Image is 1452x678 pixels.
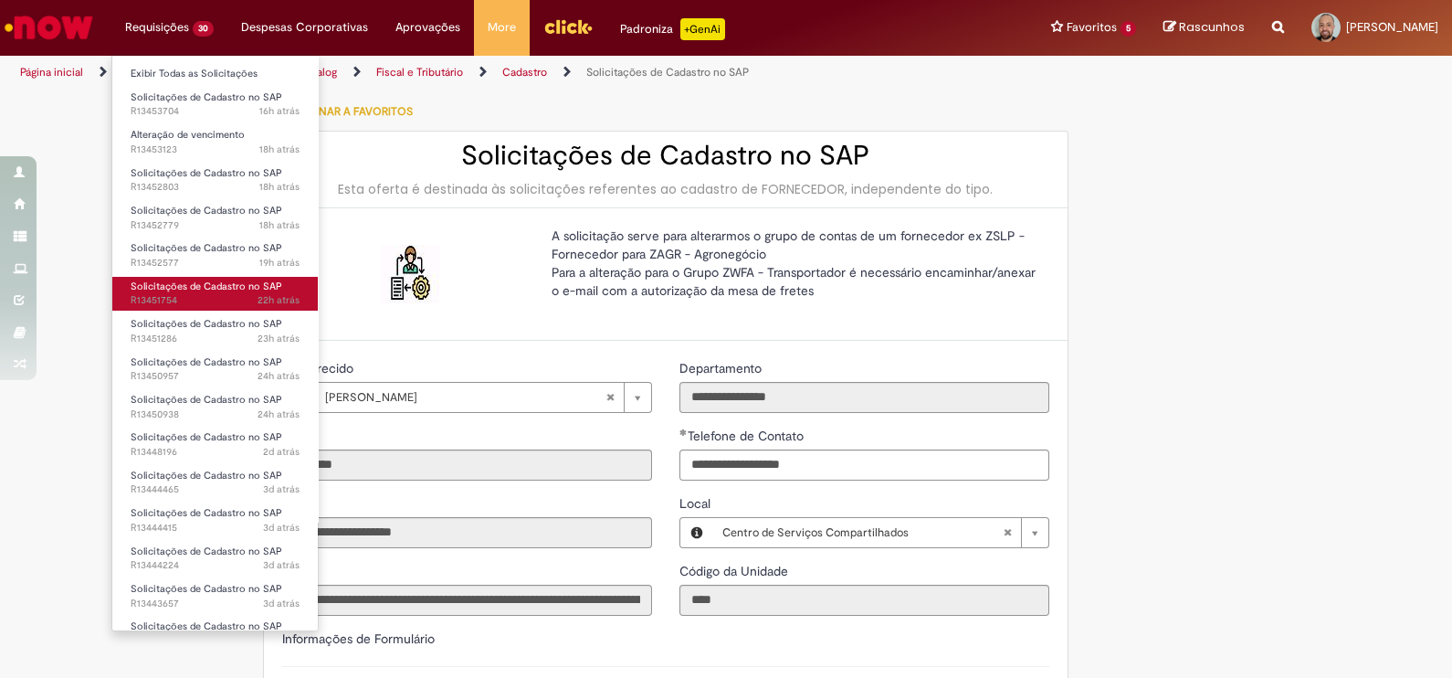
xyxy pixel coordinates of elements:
a: Aberto R13444415 : Solicitações de Cadastro no SAP [112,503,318,537]
span: 3d atrás [263,597,300,610]
span: R13451754 [131,293,300,308]
span: Solicitações de Cadastro no SAP [131,393,282,407]
span: R13453704 [131,104,300,119]
span: R13450938 [131,408,300,422]
span: 16h atrás [259,104,300,118]
time: 25/08/2025 11:12:46 [263,597,300,610]
h2: Solicitações de Cadastro no SAP [282,141,1049,171]
time: 27/08/2025 09:13:54 [258,408,300,421]
a: Aberto R13451754 : Solicitações de Cadastro no SAP [112,277,318,311]
a: Rascunhos [1163,19,1245,37]
span: R13453123 [131,143,300,157]
a: Página inicial [20,65,83,79]
input: Departamento [679,382,1049,413]
input: Código da Unidade [679,585,1049,616]
a: Centro de Serviços CompartilhadosLimpar campo Local [713,518,1048,547]
a: [PERSON_NAME]Limpar campo Favorecido [316,383,651,412]
a: Aberto R13444224 : Solicitações de Cadastro no SAP [112,542,318,576]
img: Solicitações de Cadastro no SAP [381,245,439,303]
a: Aberto R13450938 : Solicitações de Cadastro no SAP [112,390,318,424]
span: Favoritos [1067,18,1117,37]
span: Solicitações de Cadastro no SAP [131,469,282,482]
span: Solicitações de Cadastro no SAP [131,241,282,255]
span: 23h atrás [258,332,300,345]
span: Solicitações de Cadastro no SAP [131,582,282,596]
time: 27/08/2025 15:23:45 [259,143,300,156]
a: Aberto R13448196 : Solicitações de Cadastro no SAP [112,428,318,461]
span: Aprovações [395,18,460,37]
span: Solicitações de Cadastro no SAP [131,355,282,369]
time: 27/08/2025 14:34:05 [259,180,300,194]
span: More [488,18,516,37]
time: 27/08/2025 09:17:55 [258,369,300,383]
div: Esta oferta é destinada às solicitações referentes ao cadastro de FORNECEDOR, independente do tipo. [282,180,1049,198]
a: Aberto R13453704 : Solicitações de Cadastro no SAP [112,88,318,122]
abbr: Limpar campo Local [994,518,1021,547]
time: 26/08/2025 12:46:49 [263,445,300,459]
input: Telefone de Contato [679,450,1049,481]
span: R13444415 [131,521,300,535]
a: Fiscal e Tributário [376,65,463,79]
span: 18h atrás [259,180,300,194]
ul: Trilhas de página [14,56,954,90]
span: 22h atrás [258,293,300,307]
span: [PERSON_NAME] [1346,19,1438,35]
span: Necessários - Favorecido [290,360,357,376]
span: 3d atrás [263,521,300,535]
a: Aberto R13443657 : Solicitações de Cadastro no SAP [112,579,318,613]
span: 3d atrás [263,482,300,496]
span: 30 [193,21,214,37]
button: Adicionar a Favoritos [263,92,423,131]
p: +GenAi [680,18,725,40]
span: Solicitações de Cadastro no SAP [131,204,282,217]
span: R13452779 [131,218,300,233]
a: Aberto R13453123 : Alteração de vencimento [112,125,318,159]
span: R13450957 [131,369,300,384]
span: Solicitações de Cadastro no SAP [131,430,282,444]
time: 27/08/2025 14:29:36 [259,218,300,232]
a: Aberto R13443626 : Solicitações de Cadastro no SAP [112,617,318,651]
a: Aberto R13452803 : Solicitações de Cadastro no SAP [112,164,318,197]
span: Somente leitura - Código da Unidade [679,563,792,579]
span: Local [679,495,714,512]
abbr: Limpar campo Favorecido [596,383,624,412]
a: Aberto R13452577 : Solicitações de Cadastro no SAP [112,238,318,272]
p: A solicitação serve para alterarmos o grupo de contas de um fornecedor ex ZSLP - Fornecedor para ... [552,227,1036,300]
time: 25/08/2025 13:22:07 [263,558,300,572]
span: R13444465 [131,482,300,497]
ul: Requisições [111,55,319,631]
img: click_logo_yellow_360x200.png [543,13,593,40]
span: R13443657 [131,597,300,611]
a: Cadastro [502,65,547,79]
span: Somente leitura - Departamento [679,360,765,376]
img: ServiceNow [2,9,96,46]
span: Rascunhos [1179,18,1245,36]
span: 18h atrás [259,218,300,232]
span: [PERSON_NAME] [325,383,605,412]
span: 24h atrás [258,369,300,383]
time: 25/08/2025 14:01:46 [263,521,300,535]
time: 27/08/2025 13:56:06 [259,256,300,270]
time: 27/08/2025 16:49:06 [259,104,300,118]
a: Aberto R13452779 : Solicitações de Cadastro no SAP [112,201,318,235]
span: R13451286 [131,332,300,346]
span: Telefone de Contato [688,428,807,444]
span: 2d atrás [263,445,300,459]
span: Solicitações de Cadastro no SAP [131,317,282,331]
span: Alteração de vencimento [131,128,245,142]
span: Solicitações de Cadastro no SAP [131,545,282,558]
span: Obrigatório Preenchido [679,429,688,436]
a: Aberto R13451286 : Solicitações de Cadastro no SAP [112,314,318,348]
span: R13452577 [131,256,300,270]
time: 25/08/2025 14:12:11 [263,482,300,496]
span: Solicitações de Cadastro no SAP [131,166,282,180]
a: Aberto R13450957 : Solicitações de Cadastro no SAP [112,353,318,387]
span: Solicitações de Cadastro no SAP [131,506,282,520]
a: Solicitações de Cadastro no SAP [586,65,749,79]
a: Exibir Todas as Solicitações [112,64,318,84]
div: Padroniza [620,18,725,40]
span: 3d atrás [263,558,300,572]
span: Despesas Corporativas [241,18,368,37]
span: 18h atrás [259,143,300,156]
span: Solicitações de Cadastro no SAP [131,280,282,293]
